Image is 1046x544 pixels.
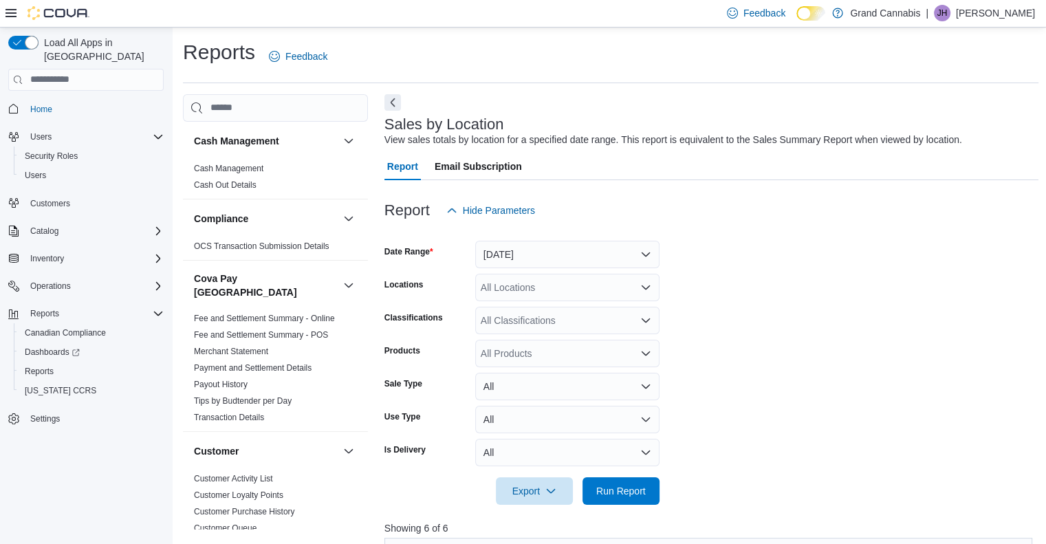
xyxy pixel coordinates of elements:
[19,325,111,341] a: Canadian Compliance
[19,382,164,399] span: Washington CCRS
[19,167,164,184] span: Users
[194,506,295,517] span: Customer Purchase History
[25,195,164,212] span: Customers
[285,50,327,63] span: Feedback
[850,5,920,21] p: Grand Cannabis
[194,314,335,323] a: Fee and Settlement Summary - Online
[19,363,164,380] span: Reports
[183,238,368,260] div: Compliance
[194,313,335,324] span: Fee and Settlement Summary - Online
[194,396,292,406] a: Tips by Budtender per Day
[8,94,164,465] nav: Complex example
[3,193,169,213] button: Customers
[19,167,52,184] a: Users
[194,523,257,534] span: Customer Queue
[25,411,65,427] a: Settings
[194,362,312,373] span: Payment and Settlement Details
[19,344,164,360] span: Dashboards
[14,166,169,185] button: Users
[504,477,565,505] span: Export
[934,5,950,21] div: Jack Huitema
[25,151,78,162] span: Security Roles
[194,241,329,251] a: OCS Transaction Submission Details
[194,212,338,226] button: Compliance
[194,444,239,458] h3: Customer
[194,363,312,373] a: Payment and Settlement Details
[937,5,948,21] span: JH
[194,474,273,483] a: Customer Activity List
[194,212,248,226] h3: Compliance
[640,348,651,359] button: Open list of options
[384,94,401,111] button: Next
[384,444,426,455] label: Is Delivery
[640,282,651,293] button: Open list of options
[194,163,263,174] span: Cash Management
[340,133,357,149] button: Cash Management
[25,385,96,396] span: [US_STATE] CCRS
[30,308,59,319] span: Reports
[926,5,928,21] p: |
[194,380,248,389] a: Payout History
[596,484,646,498] span: Run Report
[475,373,660,400] button: All
[3,221,169,241] button: Catalog
[19,148,83,164] a: Security Roles
[194,330,328,340] a: Fee and Settlement Summary - POS
[384,246,433,257] label: Date Range
[30,198,70,209] span: Customers
[25,129,164,145] span: Users
[194,395,292,406] span: Tips by Budtender per Day
[3,127,169,146] button: Users
[340,443,357,459] button: Customer
[582,477,660,505] button: Run Report
[384,279,424,290] label: Locations
[25,278,76,294] button: Operations
[384,411,420,422] label: Use Type
[194,473,273,484] span: Customer Activity List
[194,490,283,500] a: Customer Loyalty Points
[387,153,418,180] span: Report
[14,362,169,381] button: Reports
[3,304,169,323] button: Reports
[384,116,504,133] h3: Sales by Location
[194,490,283,501] span: Customer Loyalty Points
[25,278,164,294] span: Operations
[25,410,164,427] span: Settings
[384,202,430,219] h3: Report
[194,134,279,148] h3: Cash Management
[3,249,169,268] button: Inventory
[743,6,785,20] span: Feedback
[475,406,660,433] button: All
[25,223,64,239] button: Catalog
[194,413,264,422] a: Transaction Details
[14,381,169,400] button: [US_STATE] CCRS
[194,523,257,533] a: Customer Queue
[183,310,368,431] div: Cova Pay [GEOGRAPHIC_DATA]
[19,325,164,341] span: Canadian Compliance
[25,327,106,338] span: Canadian Compliance
[194,272,338,299] button: Cova Pay [GEOGRAPHIC_DATA]
[25,101,58,118] a: Home
[14,323,169,342] button: Canadian Compliance
[28,6,89,20] img: Cova
[194,347,268,356] a: Merchant Statement
[183,39,255,66] h1: Reports
[640,315,651,326] button: Open list of options
[263,43,333,70] a: Feedback
[194,412,264,423] span: Transaction Details
[384,312,443,323] label: Classifications
[3,409,169,428] button: Settings
[25,129,57,145] button: Users
[19,382,102,399] a: [US_STATE] CCRS
[194,329,328,340] span: Fee and Settlement Summary - POS
[194,444,338,458] button: Customer
[463,204,535,217] span: Hide Parameters
[194,346,268,357] span: Merchant Statement
[19,148,164,164] span: Security Roles
[14,146,169,166] button: Security Roles
[25,250,164,267] span: Inventory
[194,241,329,252] span: OCS Transaction Submission Details
[39,36,164,63] span: Load All Apps in [GEOGRAPHIC_DATA]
